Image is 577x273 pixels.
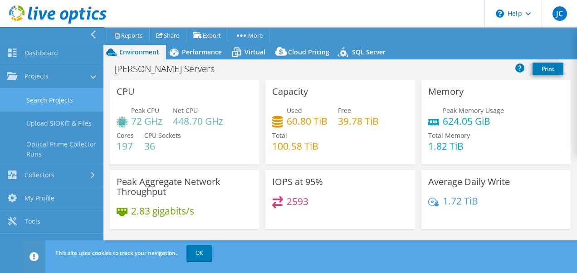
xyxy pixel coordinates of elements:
[186,245,212,261] a: OK
[117,131,134,140] span: Cores
[55,249,177,257] span: This site uses cookies to track your navigation.
[428,177,510,187] h3: Average Daily Write
[110,64,229,74] h1: [PERSON_NAME] Servers
[173,116,223,126] h4: 448.70 GHz
[443,106,504,115] span: Peak Memory Usage
[443,116,504,126] h4: 624.05 GiB
[428,87,464,97] h3: Memory
[428,141,470,151] h4: 1.82 TiB
[443,196,478,206] h4: 1.72 TiB
[228,28,270,42] a: More
[287,106,302,115] span: Used
[428,131,470,140] span: Total Memory
[338,116,379,126] h4: 39.78 TiB
[272,131,287,140] span: Total
[338,106,351,115] span: Free
[244,48,265,56] span: Virtual
[287,116,328,126] h4: 60.80 TiB
[287,196,308,206] h4: 2593
[117,141,134,151] h4: 197
[173,106,198,115] span: Net CPU
[106,28,150,42] a: Reports
[131,106,159,115] span: Peak CPU
[119,48,159,56] span: Environment
[144,141,181,151] h4: 36
[272,87,308,97] h3: Capacity
[131,206,194,216] h4: 2.83 gigabits/s
[149,28,186,42] a: Share
[131,116,162,126] h4: 72 GHz
[288,48,329,56] span: Cloud Pricing
[553,6,567,21] span: JC
[182,48,222,56] span: Performance
[272,177,323,187] h3: IOPS at 95%
[117,177,252,197] h3: Peak Aggregate Network Throughput
[272,141,318,151] h4: 100.58 TiB
[186,28,228,42] a: Export
[496,10,504,18] svg: \n
[144,131,181,140] span: CPU Sockets
[117,87,135,97] h3: CPU
[533,63,563,75] a: Print
[352,48,386,56] span: SQL Server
